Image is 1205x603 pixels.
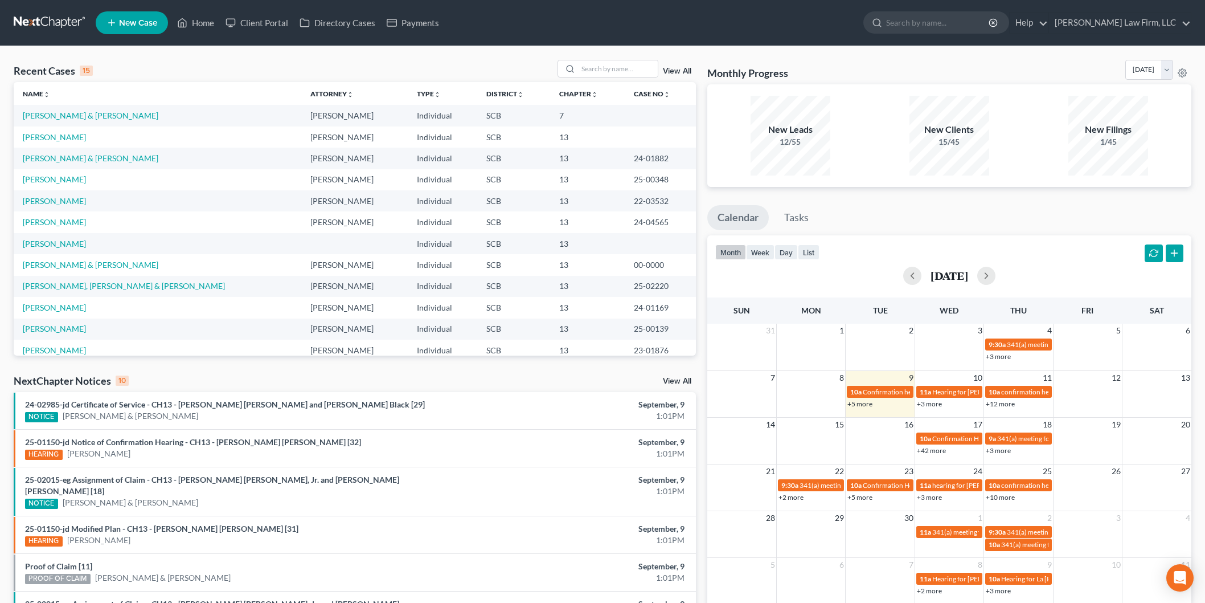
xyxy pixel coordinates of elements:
span: 8 [977,558,983,572]
td: 13 [550,276,625,297]
span: 10a [989,388,1000,396]
td: 13 [550,254,625,275]
span: 22 [834,465,845,478]
span: 341(a) meeting for [PERSON_NAME] [1007,340,1117,349]
span: 10a [989,481,1000,490]
a: Attorneyunfold_more [310,89,354,98]
div: New Leads [751,123,830,136]
a: Home [171,13,220,33]
div: 1:01PM [472,572,685,584]
input: Search by name... [886,12,990,33]
span: 11 [1042,371,1053,385]
td: SCB [477,105,550,126]
a: [PERSON_NAME] [23,217,86,227]
td: 25-02220 [625,276,696,297]
td: Individual [408,254,478,275]
td: [PERSON_NAME] [301,127,408,148]
div: NOTICE [25,499,58,509]
span: 341(a) meeting for [PERSON_NAME] [997,434,1107,443]
td: [PERSON_NAME] [301,276,408,297]
span: 27 [1180,465,1191,478]
a: +2 more [778,493,804,502]
i: unfold_more [434,91,441,98]
td: 13 [550,340,625,361]
span: 11 [1180,558,1191,572]
button: list [798,245,819,260]
span: 20 [1180,418,1191,431]
td: 13 [550,190,625,211]
span: 10 [972,371,983,385]
a: [PERSON_NAME] & [PERSON_NAME] [23,153,158,163]
td: [PERSON_NAME] [301,148,408,169]
div: September, 9 [472,474,685,486]
td: 13 [550,211,625,233]
span: hearing for [PERSON_NAME] [932,481,1020,490]
a: +42 more [917,446,946,455]
div: NOTICE [25,412,58,422]
span: Wed [940,305,958,315]
span: 10a [850,388,862,396]
td: SCB [477,276,550,297]
td: [PERSON_NAME] [301,319,408,340]
i: unfold_more [591,91,598,98]
span: 1 [977,511,983,525]
span: 9:30a [989,340,1006,349]
a: Chapterunfold_more [559,89,598,98]
a: Typeunfold_more [417,89,441,98]
span: 2 [908,324,915,337]
span: 11a [920,481,931,490]
span: 341(a) meeting for [PERSON_NAME] [1007,528,1117,536]
td: Individual [408,148,478,169]
div: 1:01PM [472,486,685,497]
td: Individual [408,105,478,126]
div: NextChapter Notices [14,374,129,388]
div: New Filings [1068,123,1148,136]
td: 13 [550,319,625,340]
div: 1:01PM [472,535,685,546]
span: 25 [1042,465,1053,478]
td: 24-01169 [625,297,696,318]
td: SCB [477,148,550,169]
span: 2 [1046,511,1053,525]
a: +3 more [917,493,942,502]
a: Tasks [774,205,819,230]
a: +10 more [986,493,1015,502]
a: +5 more [847,493,872,502]
td: Individual [408,190,478,211]
span: 3 [1115,511,1122,525]
div: September, 9 [472,399,685,410]
div: September, 9 [472,437,685,448]
a: [PERSON_NAME] & [PERSON_NAME] [63,497,198,508]
span: 13 [1180,371,1191,385]
span: 9:30a [989,528,1006,536]
a: [PERSON_NAME] [23,324,86,333]
a: [PERSON_NAME] [23,303,86,312]
div: Recent Cases [14,64,93,78]
i: unfold_more [43,91,50,98]
td: [PERSON_NAME] [301,297,408,318]
span: 4 [1046,324,1053,337]
a: [PERSON_NAME] & [PERSON_NAME] [95,572,231,584]
td: 7 [550,105,625,126]
span: Confirmation Hearing for [PERSON_NAME] [863,481,993,490]
a: 25-01150-jd Notice of Confirmation Hearing - CH13 - [PERSON_NAME] [PERSON_NAME] [32] [25,437,361,447]
div: 10 [116,376,129,386]
button: week [746,245,774,260]
a: +2 more [917,586,942,595]
a: [PERSON_NAME] & [PERSON_NAME] [63,410,198,422]
span: Thu [1010,305,1027,315]
a: [PERSON_NAME] [67,535,130,546]
span: 11a [920,528,931,536]
span: 10a [850,481,862,490]
span: 18 [1042,418,1053,431]
div: HEARING [25,450,63,460]
td: Individual [408,319,478,340]
td: [PERSON_NAME] [301,169,408,190]
div: September, 9 [472,523,685,535]
a: +5 more [847,400,872,408]
a: Client Portal [220,13,294,33]
div: HEARING [25,536,63,547]
a: Nameunfold_more [23,89,50,98]
a: +3 more [986,586,1011,595]
a: [PERSON_NAME] Law Firm, LLC [1049,13,1191,33]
